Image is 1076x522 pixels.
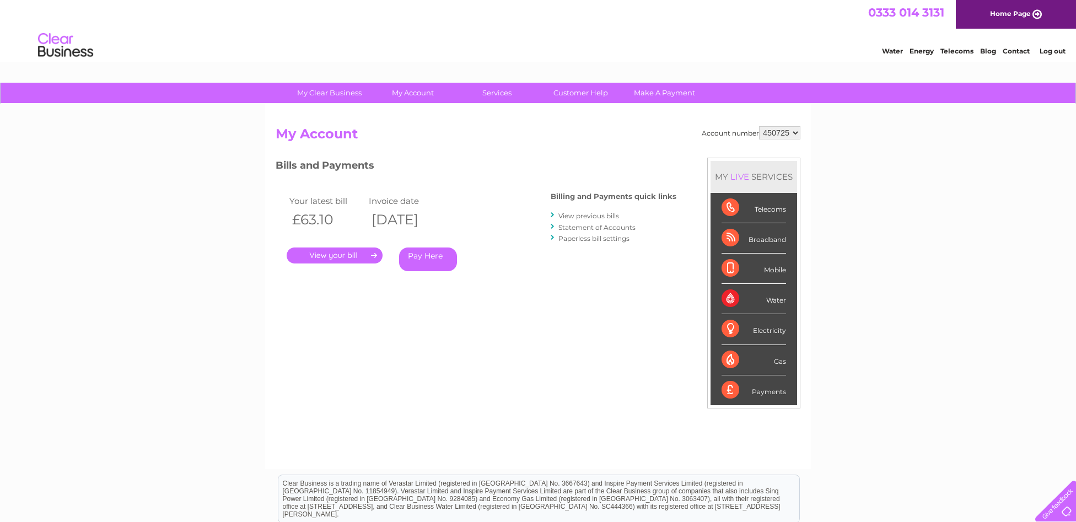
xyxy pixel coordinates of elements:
[1040,47,1066,55] a: Log out
[368,83,459,103] a: My Account
[722,284,786,314] div: Water
[619,83,710,103] a: Make A Payment
[276,158,676,177] h3: Bills and Payments
[287,247,383,263] a: .
[722,375,786,405] div: Payments
[284,83,375,103] a: My Clear Business
[276,126,800,147] h2: My Account
[702,126,800,139] div: Account number
[711,161,797,192] div: MY SERVICES
[558,223,636,232] a: Statement of Accounts
[37,29,94,62] img: logo.png
[558,212,619,220] a: View previous bills
[722,193,786,223] div: Telecoms
[535,83,626,103] a: Customer Help
[868,6,944,19] a: 0333 014 3131
[980,47,996,55] a: Blog
[910,47,934,55] a: Energy
[287,193,366,208] td: Your latest bill
[722,223,786,254] div: Broadband
[366,193,445,208] td: Invoice date
[722,345,786,375] div: Gas
[558,234,630,243] a: Paperless bill settings
[940,47,973,55] a: Telecoms
[399,247,457,271] a: Pay Here
[728,171,751,182] div: LIVE
[287,208,366,231] th: £63.10
[722,314,786,345] div: Electricity
[366,208,445,231] th: [DATE]
[278,6,799,53] div: Clear Business is a trading name of Verastar Limited (registered in [GEOGRAPHIC_DATA] No. 3667643...
[722,254,786,284] div: Mobile
[451,83,542,103] a: Services
[882,47,903,55] a: Water
[551,192,676,201] h4: Billing and Payments quick links
[1003,47,1030,55] a: Contact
